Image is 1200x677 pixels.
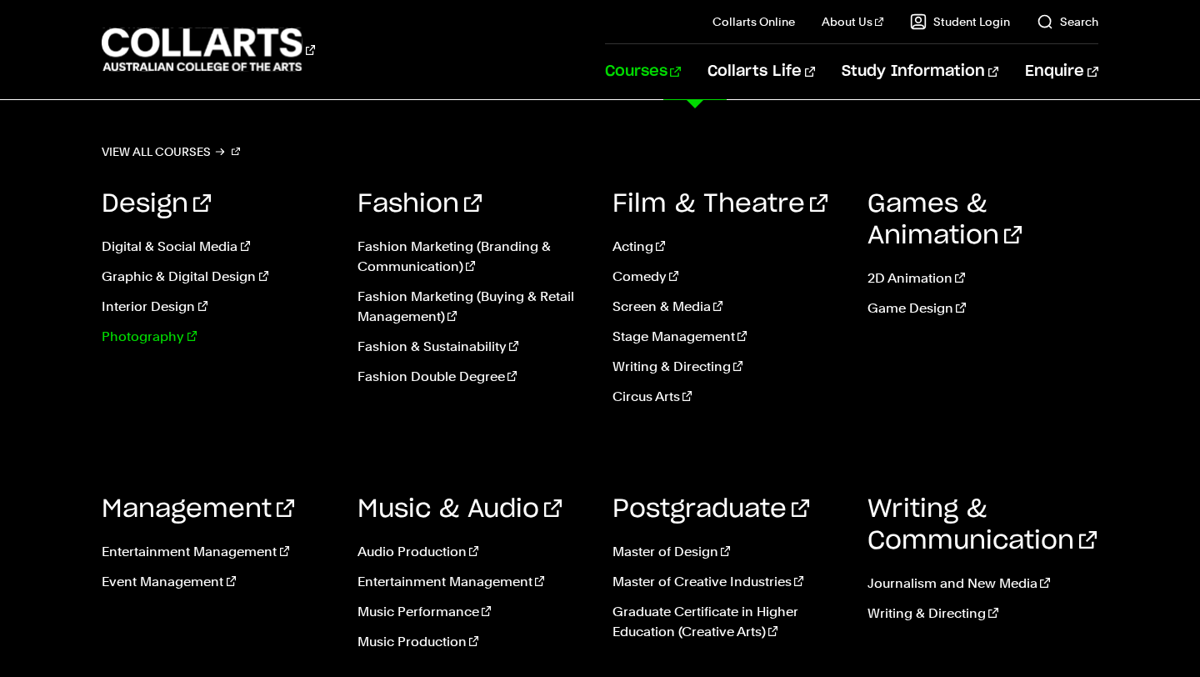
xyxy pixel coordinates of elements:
a: Collarts Online [712,13,795,30]
a: Student Login [910,13,1010,30]
a: 2D Animation [867,268,1097,288]
a: Graduate Certificate in Higher Education (Creative Arts) [612,602,842,642]
a: Film & Theatre [612,192,827,217]
a: Interior Design [102,297,332,317]
a: Design [102,192,211,217]
a: Enquire [1025,44,1097,99]
a: Journalism and New Media [867,574,1097,594]
a: Fashion [357,192,482,217]
a: Audio Production [357,542,587,562]
a: Search [1037,13,1098,30]
a: Game Design [867,298,1097,318]
a: Study Information [842,44,998,99]
a: Master of Creative Industries [612,572,842,592]
div: Go to homepage [102,26,315,73]
a: Writing & Directing [867,604,1097,624]
a: Fashion Double Degree [357,367,587,387]
a: Digital & Social Media [102,237,332,257]
a: Games & Animation [867,192,1022,248]
a: Entertainment Management [357,572,587,592]
a: About Us [822,13,883,30]
a: Fashion Marketing (Buying & Retail Management) [357,287,587,327]
a: Stage Management [612,327,842,347]
a: Circus Arts [612,387,842,407]
a: Fashion & Sustainability [357,337,587,357]
a: Management [102,497,294,522]
a: Event Management [102,572,332,592]
a: Screen & Media [612,297,842,317]
a: Graphic & Digital Design [102,267,332,287]
a: Master of Design [612,542,842,562]
a: Music Production [357,632,587,652]
a: Collarts Life [707,44,815,99]
a: Comedy [612,267,842,287]
a: Courses [605,44,681,99]
a: Fashion Marketing (Branding & Communication) [357,237,587,277]
a: Entertainment Management [102,542,332,562]
a: Photography [102,327,332,347]
a: Writing & Communication [867,497,1097,554]
a: Music & Audio [357,497,562,522]
a: Postgraduate [612,497,809,522]
a: View all courses [102,140,240,163]
a: Acting [612,237,842,257]
a: Writing & Directing [612,357,842,377]
a: Music Performance [357,602,587,622]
